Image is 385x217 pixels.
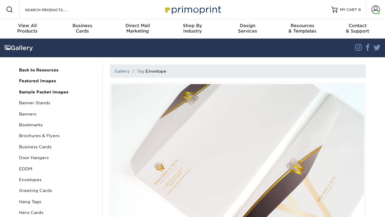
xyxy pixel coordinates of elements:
a: Gallery [115,69,130,74]
input: SEARCH PRODUCTS..... [24,6,83,13]
a: Featured Images [17,75,98,86]
strong: Featured Images [19,78,56,83]
li: Tag: [130,68,166,74]
div: & Templates [275,23,330,34]
a: Banners [17,108,98,119]
a: Brochures & Flyers [17,130,98,141]
div: & Support [330,23,385,34]
span: Contact [330,23,385,28]
a: BusinessCards [55,19,110,39]
div: Services [220,23,275,34]
div: Industry [165,23,220,34]
a: Banner Stands [17,97,98,108]
a: Sample Packet Images [17,86,98,97]
span: Direct Mail [110,23,165,28]
strong: Sample Packet Images [19,90,68,94]
span: Design [220,23,275,28]
a: Back to Resources [17,64,98,75]
a: Direct MailMarketing [110,19,165,39]
div: Marketing [110,23,165,34]
a: DesignServices [220,19,275,39]
a: Envelopes [17,174,98,185]
a: Contact& Support [330,19,385,39]
a: Business Cards [17,141,98,152]
a: Shop ByIndustry [165,19,220,39]
h1: Envelope [146,69,166,74]
span: Resources [275,23,330,28]
span: Business [55,23,110,28]
a: EDDM [17,163,98,174]
a: Hang Tags [17,196,98,207]
span: Shop By [165,23,220,28]
a: Greeting Cards [17,185,98,196]
a: Resources& Templates [275,19,330,39]
a: Bookmarks [17,119,98,130]
a: Door Hangers [17,152,98,163]
span: MY CART [340,7,357,12]
div: Cards [55,23,110,34]
img: Primoprint [162,3,223,16]
span: 0 [358,8,361,12]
